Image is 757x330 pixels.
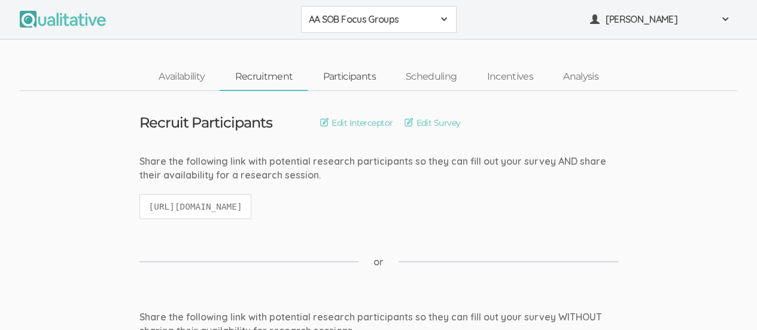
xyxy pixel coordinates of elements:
[301,6,457,33] button: AA SOB Focus Groups
[391,64,472,90] a: Scheduling
[697,273,757,330] iframe: Chat Widget
[20,11,106,28] img: Qualitative
[139,115,273,131] h3: Recruit Participants
[548,64,613,90] a: Analysis
[606,13,713,26] span: [PERSON_NAME]
[144,64,220,90] a: Availability
[308,64,390,90] a: Participants
[373,255,384,269] span: or
[320,116,393,129] a: Edit Interceptor
[139,155,618,182] div: Share the following link with potential research participants so they can fill out your survey AN...
[309,13,433,26] span: AA SOB Focus Groups
[220,64,308,90] a: Recruitment
[405,116,460,129] a: Edit Survey
[582,6,738,33] button: [PERSON_NAME]
[139,194,252,220] code: [URL][DOMAIN_NAME]
[472,64,548,90] a: Incentives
